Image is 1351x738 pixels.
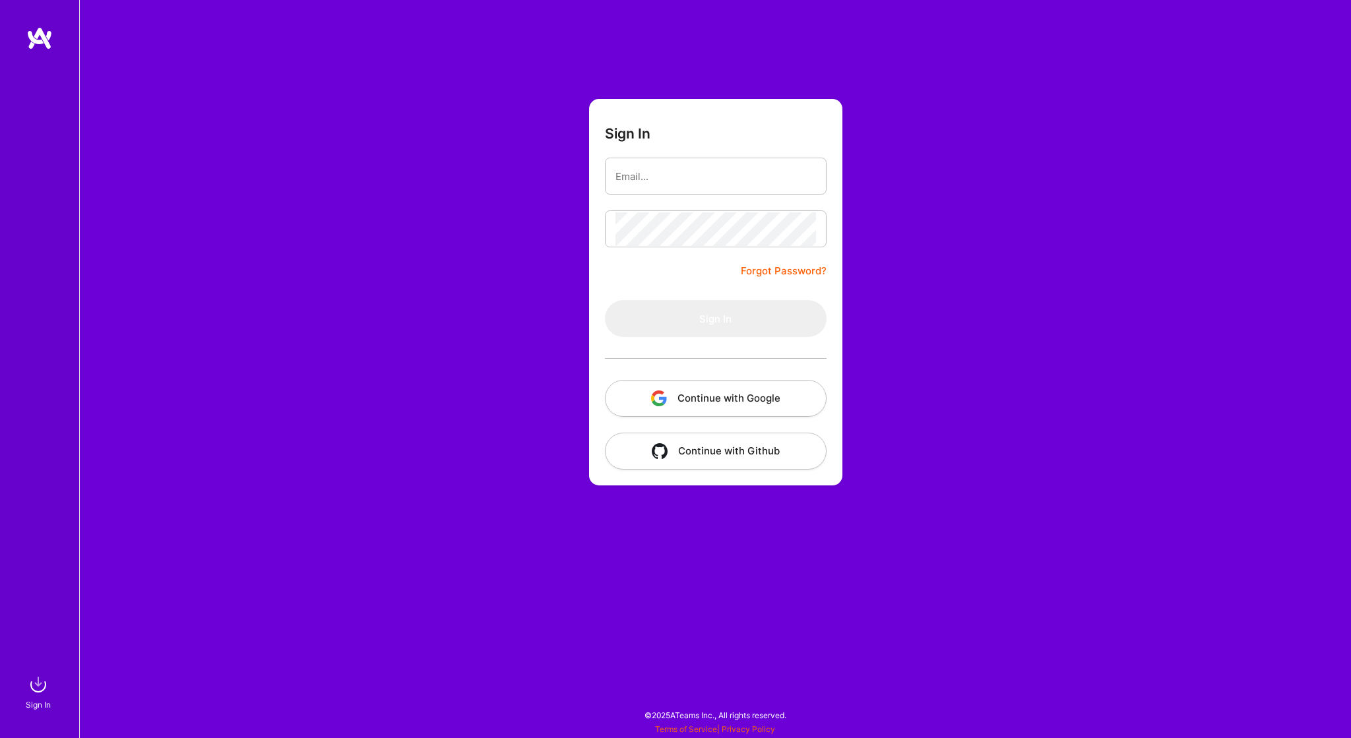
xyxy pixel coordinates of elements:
div: © 2025 ATeams Inc., All rights reserved. [79,698,1351,731]
img: icon [651,390,667,406]
a: Forgot Password? [741,263,827,279]
div: Sign In [26,698,51,712]
h3: Sign In [605,125,650,142]
span: | [655,724,775,734]
button: Sign In [605,300,827,337]
a: Terms of Service [655,724,717,734]
img: sign in [25,671,51,698]
button: Continue with Google [605,380,827,417]
button: Continue with Github [605,433,827,470]
input: Email... [615,160,816,193]
a: Privacy Policy [722,724,775,734]
img: icon [652,443,668,459]
img: logo [26,26,53,50]
a: sign inSign In [28,671,51,712]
